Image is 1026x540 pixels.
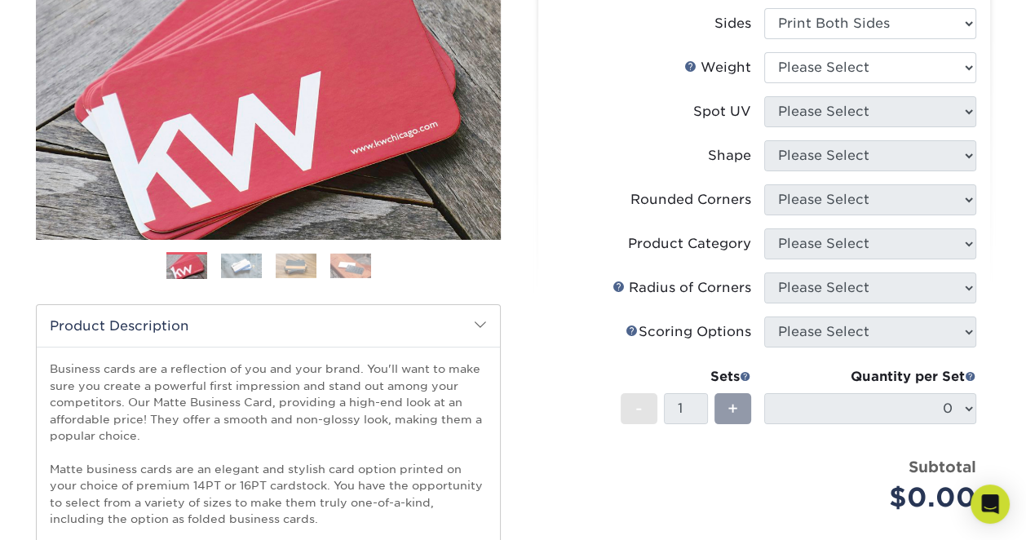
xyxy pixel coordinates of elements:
[635,396,643,421] span: -
[693,102,751,122] div: Spot UV
[708,146,751,166] div: Shape
[684,58,751,77] div: Weight
[626,322,751,342] div: Scoring Options
[276,253,316,277] img: Business Cards 03
[166,246,207,287] img: Business Cards 01
[221,253,262,277] img: Business Cards 02
[330,253,371,277] img: Business Cards 04
[776,478,976,517] div: $0.00
[621,367,751,387] div: Sets
[971,485,1010,524] div: Open Intercom Messenger
[764,367,976,387] div: Quantity per Set
[727,396,738,421] span: +
[909,458,976,476] strong: Subtotal
[37,305,500,347] h2: Product Description
[628,234,751,254] div: Product Category
[630,190,751,210] div: Rounded Corners
[714,14,751,33] div: Sides
[613,278,751,298] div: Radius of Corners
